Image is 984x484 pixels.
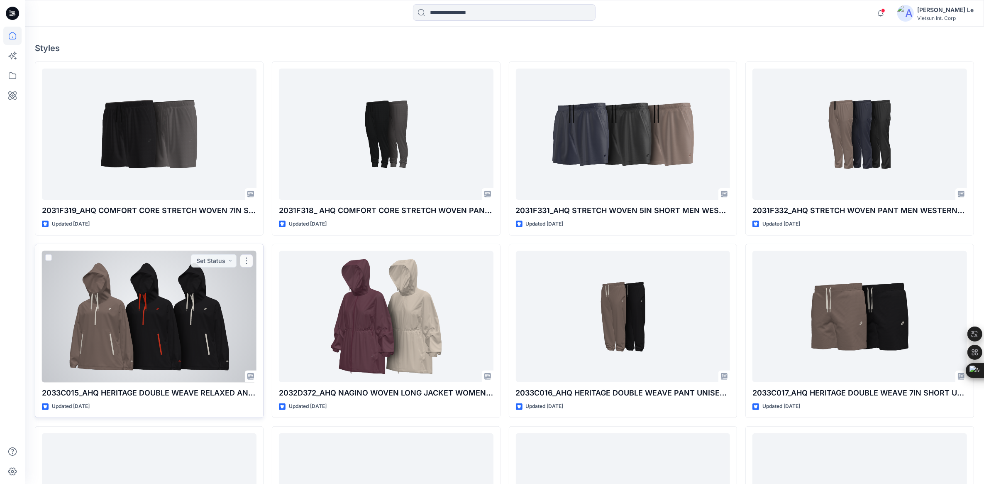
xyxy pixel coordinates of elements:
[516,205,730,216] p: 2031F331_AHQ STRETCH WOVEN 5IN SHORT MEN WESTERN_AW26
[42,69,256,200] a: 2031F319_AHQ COMFORT CORE STRETCH WOVEN 7IN SHORT MEN WESTERN_SMS_AW26
[42,387,256,399] p: 2033C015_AHQ HERITAGE DOUBLE WEAVE RELAXED ANORAK UNISEX WESTERN _AW26
[752,387,967,399] p: 2033C017_AHQ HERITAGE DOUBLE WEAVE 7IN SHORT UNISEX WESTERN_AW26
[762,220,800,228] p: Updated [DATE]
[752,251,967,383] a: 2033C017_AHQ HERITAGE DOUBLE WEAVE 7IN SHORT UNISEX WESTERN_AW26
[279,69,493,200] a: 2031F318_ AHQ COMFORT CORE STRETCH WOVEN PANT MEN WESTERN_SMS_AW26
[762,402,800,411] p: Updated [DATE]
[897,5,914,22] img: avatar
[35,43,974,53] h4: Styles
[52,220,90,228] p: Updated [DATE]
[42,205,256,216] p: 2031F319_AHQ COMFORT CORE STRETCH WOVEN 7IN SHORT MEN WESTERN_SMS_AW26
[52,402,90,411] p: Updated [DATE]
[526,220,564,228] p: Updated [DATE]
[42,251,256,383] a: 2033C015_AHQ HERITAGE DOUBLE WEAVE RELAXED ANORAK UNISEX WESTERN _AW26
[289,220,327,228] p: Updated [DATE]
[289,402,327,411] p: Updated [DATE]
[752,69,967,200] a: 2031F332_AHQ STRETCH WOVEN PANT MEN WESTERN_AW26
[279,387,493,399] p: 2032D372_AHQ NAGINO WOVEN LONG JACKET WOMEN WESTERN_AW26
[917,5,974,15] div: [PERSON_NAME] Le
[516,69,730,200] a: 2031F331_AHQ STRETCH WOVEN 5IN SHORT MEN WESTERN_AW26
[516,387,730,399] p: 2033C016_AHQ HERITAGE DOUBLE WEAVE PANT UNISEX WESTERN_AW26
[279,251,493,383] a: 2032D372_AHQ NAGINO WOVEN LONG JACKET WOMEN WESTERN_AW26
[917,15,974,21] div: Vietsun Int. Corp
[516,251,730,383] a: 2033C016_AHQ HERITAGE DOUBLE WEAVE PANT UNISEX WESTERN_AW26
[526,402,564,411] p: Updated [DATE]
[752,205,967,216] p: 2031F332_AHQ STRETCH WOVEN PANT MEN WESTERN_AW26
[279,205,493,216] p: 2031F318_ AHQ COMFORT CORE STRETCH WOVEN PANT MEN WESTERN_SMS_AW26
